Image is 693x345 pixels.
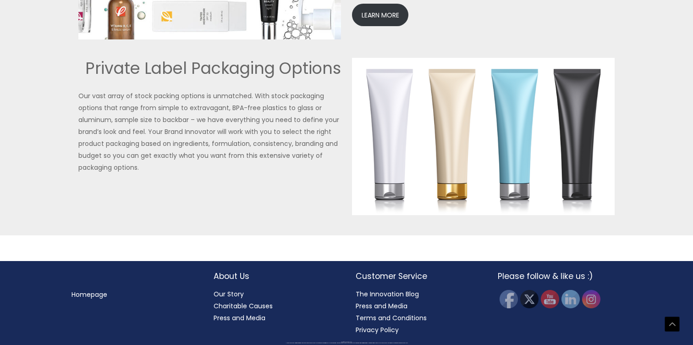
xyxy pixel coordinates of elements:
a: The Innovation Blog [356,289,419,299]
h2: Customer Service [356,270,479,282]
a: Press and Media [214,313,265,323]
a: Our Story [214,289,244,299]
a: Charitable Causes [214,301,273,311]
img: Twitter [520,290,539,308]
h2: About Us [214,270,337,282]
a: Privacy Policy [356,325,399,334]
h2: Private Label Packaging Options [78,58,341,79]
nav: Menu [71,289,195,300]
h2: Please follow & like us :) [498,270,621,282]
img: Private Label Packaging Options Image featuring some skin care packaging tubes of assorted colors [352,58,615,216]
a: Homepage [71,290,107,299]
div: All material on this Website, including design, text, images, logos and sounds, are owned by Cosm... [16,343,677,344]
nav: About Us [214,288,337,324]
p: Our vast array of stock packing options is unmatched. With stock packaging options that range fro... [78,90,341,173]
a: Terms and Conditions [356,313,427,323]
a: Press and Media [356,301,407,311]
a: LEARN MORE [352,4,408,26]
nav: Customer Service [356,288,479,336]
img: Facebook [500,290,518,308]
